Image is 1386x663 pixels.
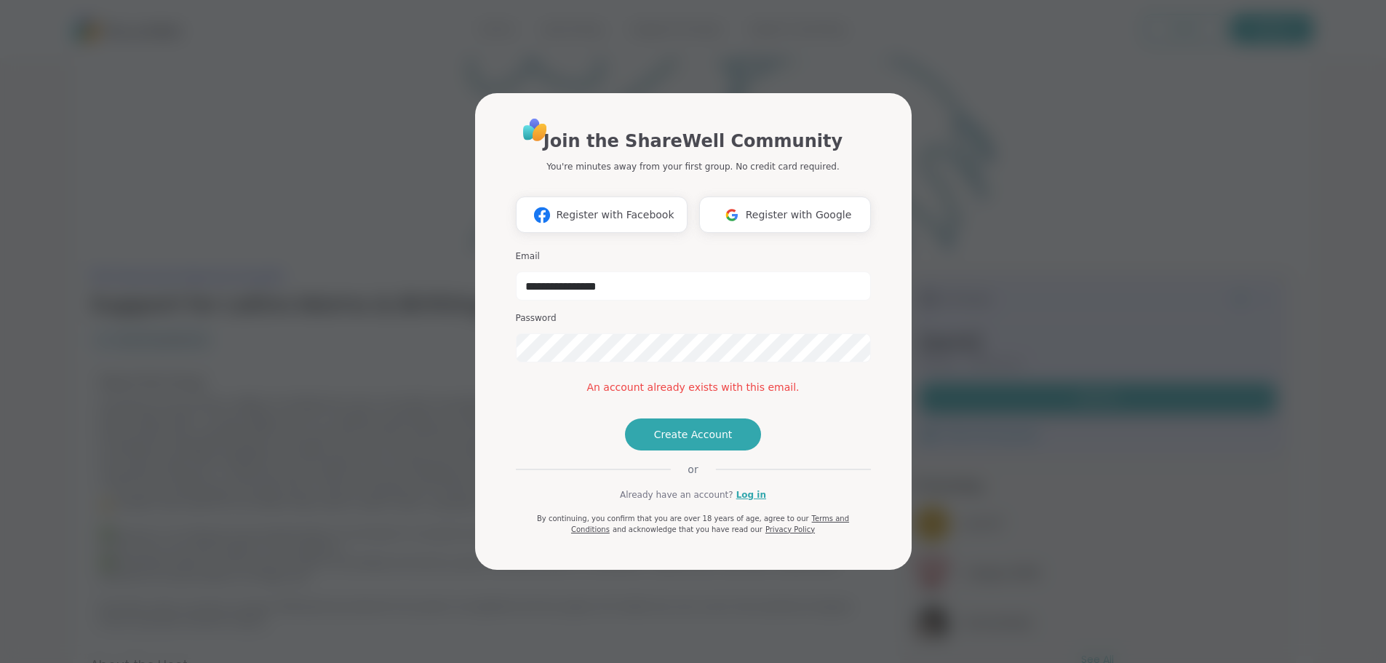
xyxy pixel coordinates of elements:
[516,380,871,395] div: An account already exists with this email.
[556,207,674,223] span: Register with Facebook
[718,202,746,229] img: ShareWell Logomark
[765,525,815,533] a: Privacy Policy
[625,418,762,450] button: Create Account
[543,128,843,154] h1: Join the ShareWell Community
[613,525,762,533] span: and acknowledge that you have read our
[528,202,556,229] img: ShareWell Logomark
[519,114,551,146] img: ShareWell Logo
[699,196,871,233] button: Register with Google
[620,488,733,501] span: Already have an account?
[736,488,766,501] a: Log in
[571,515,849,533] a: Terms and Conditions
[670,462,715,477] span: or
[516,250,871,263] h3: Email
[537,515,809,523] span: By continuing, you confirm that you are over 18 years of age, agree to our
[654,427,733,442] span: Create Account
[516,312,871,325] h3: Password
[746,207,852,223] span: Register with Google
[516,196,688,233] button: Register with Facebook
[546,160,839,173] p: You're minutes away from your first group. No credit card required.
